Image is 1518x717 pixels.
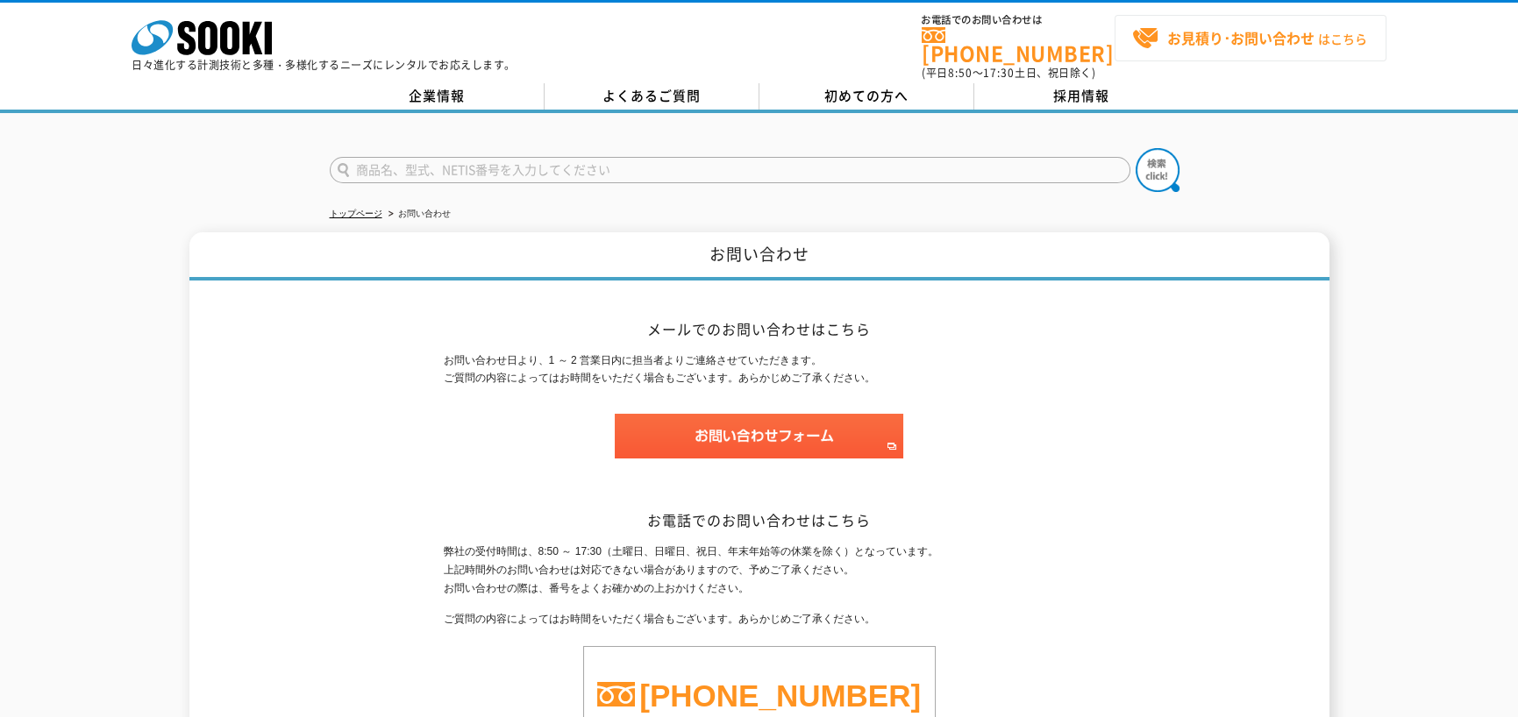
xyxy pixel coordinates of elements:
[615,414,903,458] img: お問い合わせフォーム
[922,15,1115,25] span: お電話でのお問い合わせは
[330,209,382,218] a: トップページ
[330,157,1130,183] input: 商品名、型式、NETIS番号を入力してください
[983,65,1015,81] span: 17:30
[922,27,1115,63] a: [PHONE_NUMBER]
[132,60,516,70] p: 日々進化する計測技術と多種・多様化するニーズにレンタルでお応えします。
[922,65,1095,81] span: (平日 ～ 土日、祝日除く)
[824,86,909,105] span: 初めての方へ
[1115,15,1386,61] a: お見積り･お問い合わせはこちら
[385,205,451,224] li: お問い合わせ
[444,320,1075,338] h2: メールでのお問い合わせはこちら
[545,83,759,110] a: よくあるご質問
[639,678,921,713] a: [PHONE_NUMBER]
[615,443,903,455] a: お問い合わせフォーム
[1132,25,1367,52] span: はこちら
[759,83,974,110] a: 初めての方へ
[948,65,973,81] span: 8:50
[444,610,1075,628] p: ご質問の内容によってはお時間をいただく場合もございます。あらかじめご了承ください。
[1136,148,1179,192] img: btn_search.png
[444,543,1075,597] p: 弊社の受付時間は、8:50 ～ 17:30（土曜日、日曜日、祝日、年末年始等の休業を除く）となっています。 上記時間外のお問い合わせは対応できない場合がありますので、予めご了承ください。 お問い...
[330,83,545,110] a: 企業情報
[189,232,1329,280] h1: お問い合わせ
[444,351,1075,388] p: お問い合わせ日より、1 ～ 2 営業日内に担当者よりご連絡させていただきます。 ご質問の内容によってはお時間をいただく場合もございます。あらかじめご了承ください。
[974,83,1189,110] a: 採用情報
[1167,27,1315,48] strong: お見積り･お問い合わせ
[444,511,1075,529] h2: お電話でのお問い合わせはこちら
